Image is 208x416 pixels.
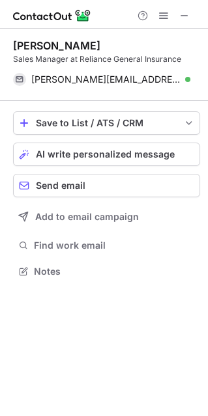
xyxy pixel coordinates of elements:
div: Sales Manager at Reliance General Insurance [13,53,200,65]
span: Add to email campaign [35,212,139,222]
button: Notes [13,262,200,281]
span: Notes [34,266,195,277]
button: save-profile-one-click [13,111,200,135]
span: Find work email [34,240,195,251]
button: Add to email campaign [13,205,200,229]
button: Find work email [13,236,200,255]
img: ContactOut v5.3.10 [13,8,91,23]
div: Save to List / ATS / CRM [36,118,177,128]
span: [PERSON_NAME][EMAIL_ADDRESS][DOMAIN_NAME] [31,74,181,85]
div: [PERSON_NAME] [13,39,100,52]
span: AI write personalized message [36,149,175,159]
span: Send email [36,180,85,191]
button: AI write personalized message [13,143,200,166]
button: Send email [13,174,200,197]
